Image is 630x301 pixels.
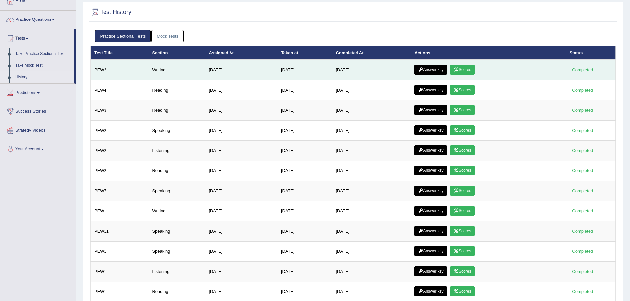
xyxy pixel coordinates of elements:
[0,11,76,27] a: Practice Questions
[148,80,205,100] td: Reading
[566,46,616,60] th: Status
[148,262,205,282] td: Listening
[450,286,475,296] a: Scores
[450,145,475,155] a: Scores
[148,121,205,141] td: Speaking
[91,161,149,181] td: PEW2
[450,186,475,196] a: Scores
[277,46,332,60] th: Taken at
[414,166,447,175] a: Answer key
[91,80,149,100] td: PEW4
[148,242,205,262] td: Speaking
[411,46,566,60] th: Actions
[91,242,149,262] td: PEW1
[332,60,411,80] td: [DATE]
[332,242,411,262] td: [DATE]
[570,248,596,255] div: Completed
[332,161,411,181] td: [DATE]
[148,181,205,201] td: Speaking
[277,242,332,262] td: [DATE]
[332,121,411,141] td: [DATE]
[0,84,76,100] a: Predictions
[414,125,447,135] a: Answer key
[91,262,149,282] td: PEW1
[414,145,447,155] a: Answer key
[205,181,277,201] td: [DATE]
[414,85,447,95] a: Answer key
[450,166,475,175] a: Scores
[91,141,149,161] td: PEW2
[90,7,131,17] h2: Test History
[148,60,205,80] td: Writing
[91,100,149,121] td: PEW3
[570,268,596,275] div: Completed
[450,246,475,256] a: Scores
[332,201,411,221] td: [DATE]
[332,221,411,242] td: [DATE]
[450,65,475,75] a: Scores
[205,242,277,262] td: [DATE]
[151,30,184,42] a: Mock Tests
[570,87,596,94] div: Completed
[12,71,74,83] a: History
[205,161,277,181] td: [DATE]
[277,201,332,221] td: [DATE]
[332,141,411,161] td: [DATE]
[414,246,447,256] a: Answer key
[332,181,411,201] td: [DATE]
[414,206,447,216] a: Answer key
[277,262,332,282] td: [DATE]
[277,181,332,201] td: [DATE]
[450,125,475,135] a: Scores
[148,221,205,242] td: Speaking
[205,121,277,141] td: [DATE]
[148,46,205,60] th: Section
[148,141,205,161] td: Listening
[570,167,596,174] div: Completed
[277,221,332,242] td: [DATE]
[277,121,332,141] td: [DATE]
[205,46,277,60] th: Assigned At
[0,102,76,119] a: Success Stories
[205,221,277,242] td: [DATE]
[570,207,596,214] div: Completed
[277,161,332,181] td: [DATE]
[450,206,475,216] a: Scores
[12,48,74,60] a: Take Practice Sectional Test
[0,140,76,157] a: Your Account
[570,107,596,114] div: Completed
[277,141,332,161] td: [DATE]
[148,100,205,121] td: Reading
[277,100,332,121] td: [DATE]
[148,201,205,221] td: Writing
[91,201,149,221] td: PEW1
[450,85,475,95] a: Scores
[332,100,411,121] td: [DATE]
[570,147,596,154] div: Completed
[414,266,447,276] a: Answer key
[205,201,277,221] td: [DATE]
[332,80,411,100] td: [DATE]
[332,46,411,60] th: Completed At
[205,100,277,121] td: [DATE]
[414,286,447,296] a: Answer key
[148,161,205,181] td: Reading
[91,60,149,80] td: PEW2
[570,288,596,295] div: Completed
[0,29,74,46] a: Tests
[277,80,332,100] td: [DATE]
[414,65,447,75] a: Answer key
[414,186,447,196] a: Answer key
[205,141,277,161] td: [DATE]
[91,121,149,141] td: PEW2
[570,228,596,235] div: Completed
[205,60,277,80] td: [DATE]
[91,221,149,242] td: PEW11
[12,60,74,72] a: Take Mock Test
[414,226,447,236] a: Answer key
[450,105,475,115] a: Scores
[91,181,149,201] td: PEW7
[414,105,447,115] a: Answer key
[450,266,475,276] a: Scores
[95,30,151,42] a: Practice Sectional Tests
